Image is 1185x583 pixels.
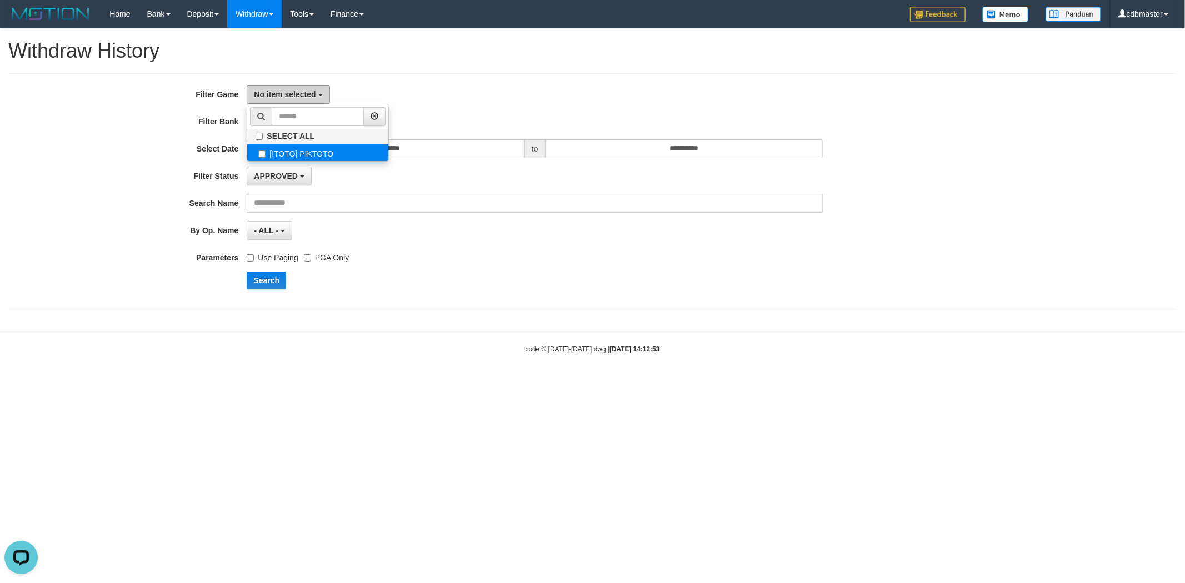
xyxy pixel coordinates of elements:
[1046,7,1101,22] img: panduan.png
[247,85,329,104] button: No item selected
[254,226,278,235] span: - ALL -
[254,90,316,99] span: No item selected
[910,7,966,22] img: Feedback.jpg
[247,144,388,161] label: [ITOTO] PIKTOTO
[247,221,292,240] button: - ALL -
[247,167,311,185] button: APPROVED
[247,129,388,144] label: SELECT ALL
[982,7,1029,22] img: Button%20Memo.svg
[254,172,298,180] span: APPROVED
[8,40,1177,62] h1: Withdraw History
[4,4,38,38] button: Open LiveChat chat widget
[258,150,266,158] input: [ITOTO] PIKTOTO
[8,6,93,22] img: MOTION_logo.png
[304,248,349,263] label: PGA Only
[609,345,659,353] strong: [DATE] 14:12:53
[247,248,298,263] label: Use Paging
[524,139,546,158] span: to
[304,254,311,262] input: PGA Only
[256,133,263,140] input: SELECT ALL
[247,254,254,262] input: Use Paging
[526,345,660,353] small: code © [DATE]-[DATE] dwg |
[247,272,286,289] button: Search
